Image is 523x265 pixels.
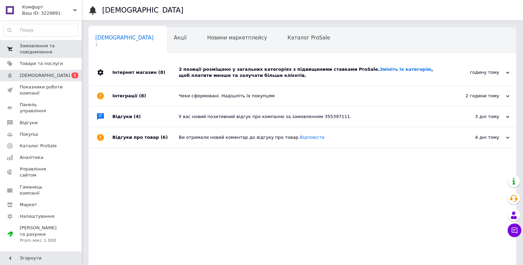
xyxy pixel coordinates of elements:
span: [DEMOGRAPHIC_DATA] [95,35,154,41]
span: Панель управління [20,102,63,114]
div: 3 дні тому [441,114,509,120]
div: Інтернет магазин [112,60,179,85]
span: 1 [72,72,78,78]
div: Prom мікс 1 000 [20,237,63,244]
span: Каталог ProSale [20,143,57,149]
input: Пошук [4,24,78,36]
a: Змініть їх категорію [380,67,431,72]
span: [PERSON_NAME] та рахунки [20,225,63,244]
span: Аналітика [20,154,43,161]
span: Комфорт [22,4,73,10]
span: (6) [161,135,168,140]
span: Управління сайтом [20,166,63,178]
div: Чеки сформовані. Надішліть їх покупцям [179,93,441,99]
span: 1 [95,42,154,47]
div: Ви отримали новий коментар до відгуку про товар. [179,134,441,140]
span: Покупці [20,131,38,137]
div: Відгуки [112,106,179,127]
span: Показники роботи компанії [20,84,63,96]
span: (4) [134,114,141,119]
h1: [DEMOGRAPHIC_DATA] [102,6,184,14]
span: Маркет [20,202,37,208]
div: 4 дні тому [441,134,509,140]
div: У вас новий позитивний відгук про компанію за замовленням 355397111. [179,114,441,120]
div: 2 позиції розміщено у загальних категоріях з підвищеними ставками ProSale. , щоб платити менше та... [179,66,441,79]
span: (8) [158,70,165,75]
span: Відгуки [20,120,37,126]
span: Каталог ProSale [287,35,330,41]
span: Новини маркетплейсу [207,35,267,41]
a: Відповісти [300,135,324,140]
div: Інтеграції [112,86,179,106]
div: годину тому [441,69,509,76]
span: Налаштування [20,213,54,219]
span: Товари та послуги [20,61,63,67]
div: Відгуки про товар [112,127,179,148]
span: (8) [139,93,146,98]
div: 2 години тому [441,93,509,99]
span: Акції [174,35,187,41]
div: Ваш ID: 3229891 [22,10,82,16]
span: Замовлення та повідомлення [20,43,63,55]
span: Гаманець компанії [20,184,63,196]
button: Чат з покупцем [508,223,521,237]
span: [DEMOGRAPHIC_DATA] [20,72,70,79]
